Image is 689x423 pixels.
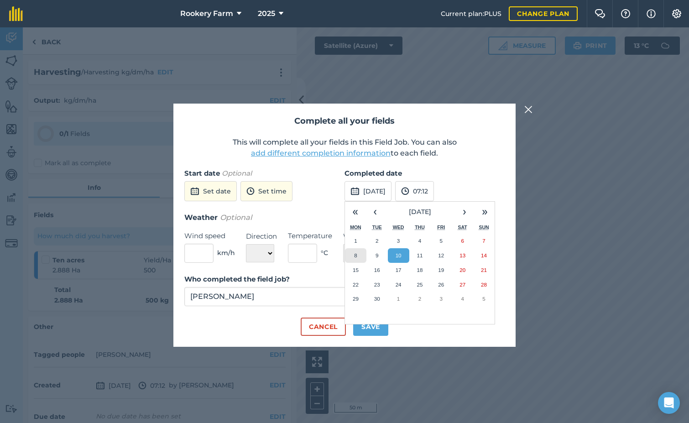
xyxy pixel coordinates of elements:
[344,181,391,201] button: [DATE]
[658,392,680,414] div: Open Intercom Messenger
[388,248,409,263] button: 10 September 2025
[620,9,631,18] img: A question mark icon
[374,282,380,287] abbr: 23 September 2025
[473,277,495,292] button: 28 September 2025
[354,252,357,258] abbr: 8 September 2025
[437,225,445,230] abbr: Friday
[345,248,366,263] button: 8 September 2025
[473,248,495,263] button: 14 September 2025
[301,318,346,336] button: Cancel
[409,263,431,277] button: 18 September 2025
[184,115,505,128] h2: Complete all your fields
[459,282,465,287] abbr: 27 September 2025
[440,296,443,302] abbr: 3 October 2025
[482,238,485,244] abbr: 7 September 2025
[376,238,378,244] abbr: 2 September 2025
[376,252,378,258] abbr: 9 September 2025
[430,234,452,248] button: 5 September 2025
[288,230,332,241] label: Temperature
[438,252,444,258] abbr: 12 September 2025
[473,292,495,306] button: 5 October 2025
[184,169,220,178] strong: Start date
[374,296,380,302] abbr: 30 September 2025
[343,231,388,242] label: Weather
[366,248,388,263] button: 9 September 2025
[350,186,360,197] img: svg+xml;base64,PD94bWwgdmVyc2lvbj0iMS4wIiBlbmNvZGluZz0idXRmLTgiPz4KPCEtLSBHZW5lcmF0b3I6IEFkb2JlIE...
[190,186,199,197] img: svg+xml;base64,PD94bWwgdmVyc2lvbj0iMS4wIiBlbmNvZGluZz0idXRmLTgiPz4KPCEtLSBHZW5lcmF0b3I6IEFkb2JlIE...
[475,202,495,222] button: »
[184,212,505,224] h3: Weather
[184,137,505,159] p: This will complete all your fields in this Field Job. You can also to each field.
[180,8,233,19] span: Rookery Farm
[473,263,495,277] button: 21 September 2025
[246,231,277,242] label: Direction
[417,267,423,273] abbr: 18 September 2025
[9,6,23,21] img: fieldmargin Logo
[344,169,402,178] strong: Completed date
[321,248,328,258] span: ° C
[184,275,290,283] strong: Who completed the field job?
[366,292,388,306] button: 30 September 2025
[365,202,385,222] button: ‹
[345,277,366,292] button: 22 September 2025
[397,296,400,302] abbr: 1 October 2025
[184,181,237,201] button: Set date
[481,267,487,273] abbr: 21 September 2025
[409,292,431,306] button: 2 October 2025
[353,318,388,336] button: Save
[217,248,235,258] span: km/h
[461,238,464,244] abbr: 6 September 2025
[374,267,380,273] abbr: 16 September 2025
[430,277,452,292] button: 26 September 2025
[251,148,391,159] button: add different completion information
[509,6,578,21] a: Change plan
[473,234,495,248] button: 7 September 2025
[595,9,605,18] img: Two speech bubbles overlapping with the left bubble in the forefront
[240,181,292,201] button: Set time
[350,225,361,230] abbr: Monday
[345,234,366,248] button: 1 September 2025
[184,230,235,241] label: Wind speed
[401,186,409,197] img: svg+xml;base64,PD94bWwgdmVyc2lvbj0iMS4wIiBlbmNvZGluZz0idXRmLTgiPz4KPCEtLSBHZW5lcmF0b3I6IEFkb2JlIE...
[396,252,402,258] abbr: 10 September 2025
[222,169,252,178] em: Optional
[441,9,501,19] span: Current plan : PLUS
[481,252,487,258] abbr: 14 September 2025
[366,263,388,277] button: 16 September 2025
[353,267,359,273] abbr: 15 September 2025
[395,181,434,201] button: 07:12
[388,277,409,292] button: 24 September 2025
[366,234,388,248] button: 2 September 2025
[220,213,252,222] em: Optional
[452,234,473,248] button: 6 September 2025
[396,267,402,273] abbr: 17 September 2025
[459,252,465,258] abbr: 13 September 2025
[353,296,359,302] abbr: 29 September 2025
[461,296,464,302] abbr: 4 October 2025
[258,8,275,19] span: 2025
[354,238,357,244] abbr: 1 September 2025
[393,225,404,230] abbr: Wednesday
[353,282,359,287] abbr: 22 September 2025
[459,267,465,273] abbr: 20 September 2025
[458,225,467,230] abbr: Saturday
[409,234,431,248] button: 4 September 2025
[388,234,409,248] button: 3 September 2025
[246,186,255,197] img: svg+xml;base64,PD94bWwgdmVyc2lvbj0iMS4wIiBlbmNvZGluZz0idXRmLTgiPz4KPCEtLSBHZW5lcmF0b3I6IEFkb2JlIE...
[385,202,454,222] button: [DATE]
[440,238,443,244] abbr: 5 September 2025
[452,292,473,306] button: 4 October 2025
[396,282,402,287] abbr: 24 September 2025
[524,104,532,115] img: svg+xml;base64,PHN2ZyB4bWxucz0iaHR0cDovL3d3dy53My5vcmcvMjAwMC9zdmciIHdpZHRoPSIyMiIgaGVpZ2h0PSIzMC...
[366,277,388,292] button: 23 September 2025
[345,202,365,222] button: «
[430,292,452,306] button: 3 October 2025
[345,263,366,277] button: 15 September 2025
[482,296,485,302] abbr: 5 October 2025
[345,292,366,306] button: 29 September 2025
[388,263,409,277] button: 17 September 2025
[452,248,473,263] button: 13 September 2025
[479,225,489,230] abbr: Sunday
[417,252,423,258] abbr: 11 September 2025
[481,282,487,287] abbr: 28 September 2025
